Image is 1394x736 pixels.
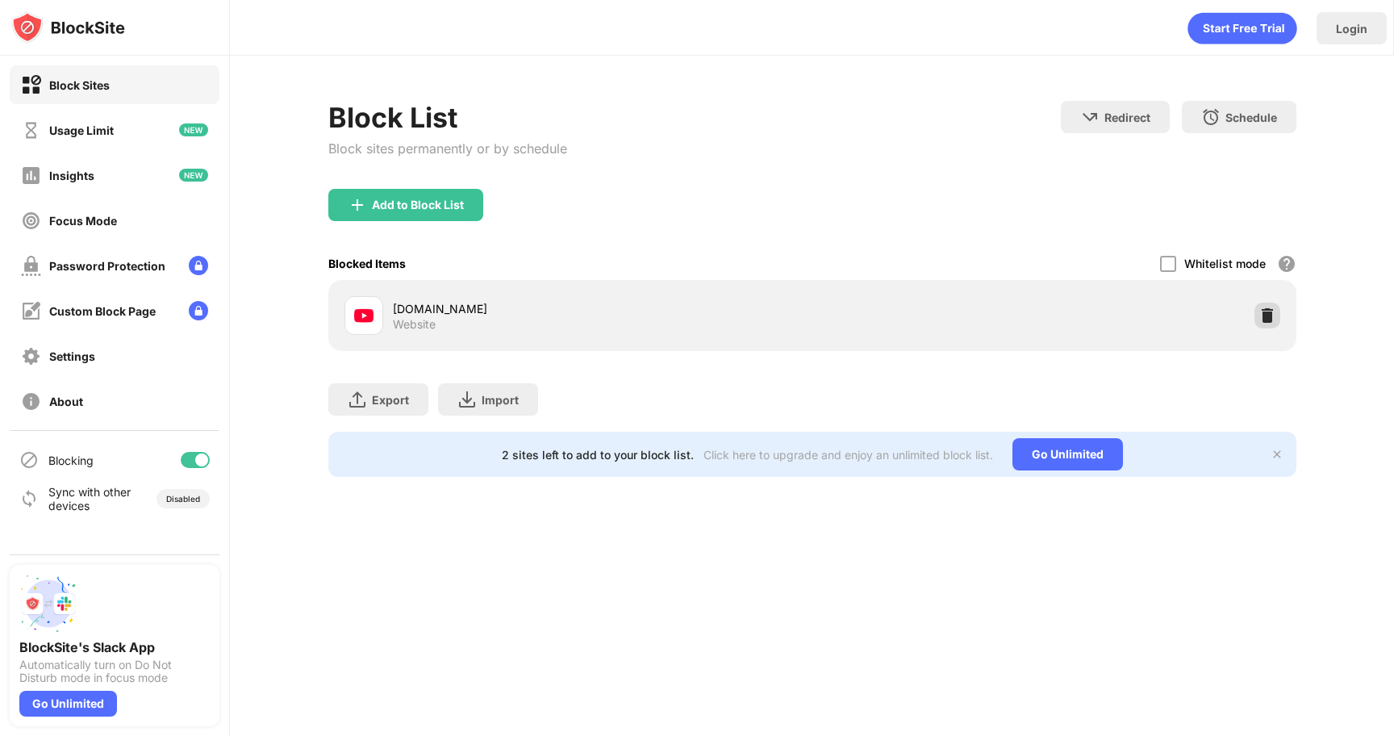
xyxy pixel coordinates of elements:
[703,448,993,462] div: Click here to upgrade and enjoy an unlimited block list.
[189,301,208,320] img: lock-menu.svg
[49,349,95,363] div: Settings
[49,169,94,182] div: Insights
[1012,438,1123,470] div: Go Unlimited
[21,301,41,321] img: customize-block-page-off.svg
[49,395,83,408] div: About
[21,346,41,366] img: settings-off.svg
[1184,257,1266,270] div: Whitelist mode
[328,101,567,134] div: Block List
[21,75,41,95] img: block-on.svg
[328,257,406,270] div: Blocked Items
[372,393,409,407] div: Export
[189,256,208,275] img: lock-menu.svg
[393,300,812,317] div: [DOMAIN_NAME]
[21,165,41,186] img: insights-off.svg
[49,214,117,228] div: Focus Mode
[49,123,114,137] div: Usage Limit
[19,659,210,684] div: Automatically turn on Do Not Disturb mode in focus mode
[19,450,39,470] img: blocking-icon.svg
[179,169,208,182] img: new-icon.svg
[166,494,200,504] div: Disabled
[354,306,374,325] img: favicons
[1271,448,1283,461] img: x-button.svg
[49,78,110,92] div: Block Sites
[372,199,464,211] div: Add to Block List
[1225,111,1277,124] div: Schedule
[21,391,41,412] img: about-off.svg
[19,575,77,633] img: push-slack.svg
[1336,22,1367,36] div: Login
[502,448,694,462] div: 2 sites left to add to your block list.
[19,489,39,508] img: sync-icon.svg
[21,120,41,140] img: time-usage-off.svg
[49,259,165,273] div: Password Protection
[48,485,131,512] div: Sync with other devices
[482,393,519,407] div: Import
[21,256,41,276] img: password-protection-off.svg
[1104,111,1150,124] div: Redirect
[328,140,567,157] div: Block sites permanently or by schedule
[393,317,436,332] div: Website
[48,454,94,467] div: Blocking
[21,211,41,231] img: focus-off.svg
[11,11,125,44] img: logo-blocksite.svg
[179,123,208,136] img: new-icon.svg
[19,639,210,655] div: BlockSite's Slack App
[1187,12,1297,44] div: animation
[19,691,117,717] div: Go Unlimited
[49,304,156,318] div: Custom Block Page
